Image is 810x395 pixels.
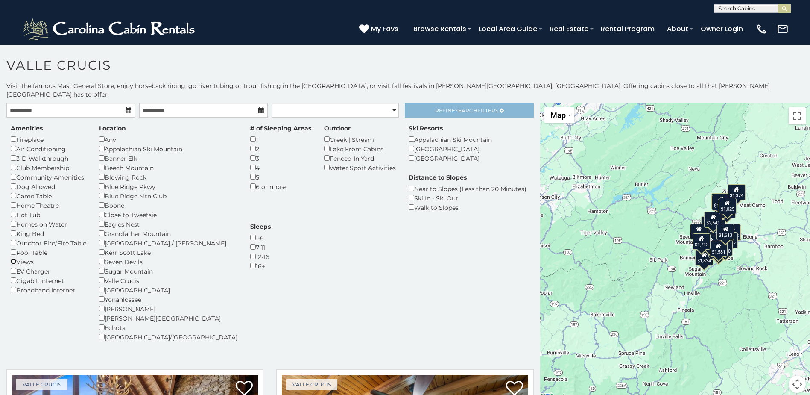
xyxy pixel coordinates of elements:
div: Appalachian Ski Mountain [409,135,492,144]
div: 6 or more [250,182,311,191]
label: Location [99,124,126,133]
div: Fireplace [11,135,86,144]
div: $1,581 [710,241,728,257]
div: Homes on Water [11,219,86,229]
div: Echota [99,323,237,332]
label: Sleeps [250,222,271,231]
div: $2,541 [704,212,722,228]
div: $2,152 [723,224,741,240]
div: Close to Tweetsie [99,210,237,219]
div: $1,712 [693,233,711,250]
div: Outdoor Fire/Fire Table [11,238,86,248]
div: Sugar Mountain [99,266,237,276]
div: [GEOGRAPHIC_DATA] [409,144,492,153]
div: $1,692 [723,224,741,241]
span: My Favs [371,24,398,34]
div: $1,834 [695,250,713,266]
div: 7-11 [250,242,271,252]
div: Dog Allowed [11,182,86,191]
div: Fenced-In Yard [324,153,396,163]
div: Lake Front Cabins [324,144,396,153]
div: Near to Slopes (Less than 20 Minutes) [409,184,526,193]
button: Change map style [544,107,574,123]
div: Hot Tub [11,210,86,219]
a: Browse Rentals [409,21,471,36]
div: Game Table [11,191,86,200]
div: EV Charger [11,266,86,276]
img: White-1-2.png [21,16,199,42]
a: Real Estate [545,21,593,36]
div: $1,613 [716,224,734,240]
a: Rental Program [597,21,659,36]
div: Blue Ridge Pkwy [99,182,237,191]
div: 3-D Walkthrough [11,153,86,163]
a: Owner Login [696,21,747,36]
div: Ski In - Ski Out [409,193,526,203]
div: 12-16 [250,252,271,261]
div: Gigabit Internet [11,276,86,285]
a: My Favs [359,24,401,35]
div: Views [11,257,86,266]
div: 4 [250,163,311,172]
span: Refine Filters [435,107,498,114]
span: Map [550,111,566,120]
a: About [663,21,693,36]
div: Seven Devils [99,257,237,266]
div: Pool Table [11,248,86,257]
div: [GEOGRAPHIC_DATA] / [PERSON_NAME] [99,238,237,248]
div: Blowing Rock [99,172,237,182]
div: Boone [99,200,237,210]
div: Walk to Slopes [409,203,526,212]
div: $920 [718,240,732,256]
div: Appalachian Ski Mountain [99,144,237,153]
div: [GEOGRAPHIC_DATA] [99,285,237,295]
div: 3 [250,153,311,163]
div: Home Theatre [11,200,86,210]
div: Blue Ridge Mtn Club [99,191,237,200]
a: RefineSearchFilters [405,103,533,118]
label: Outdoor [324,124,351,133]
div: Kerr Scott Lake [99,248,237,257]
div: $2,979 [690,224,708,240]
div: Community Amenities [11,172,86,182]
a: Valle Crucis [16,379,67,390]
div: 5 [250,172,311,182]
label: Distance to Slopes [409,173,467,182]
div: King Bed [11,229,86,238]
label: # of Sleeping Areas [250,124,311,133]
div: Any [99,135,237,144]
div: 16+ [250,261,271,271]
div: Club Membership [11,163,86,172]
button: Toggle fullscreen view [789,107,806,124]
div: [GEOGRAPHIC_DATA] [409,153,492,163]
div: Yonahlossee [99,295,237,304]
div: Creek | Stream [324,135,396,144]
div: $1,183 [711,193,729,209]
div: $1,112 [712,195,730,211]
img: phone-regular-white.png [756,23,768,35]
span: Search [455,107,477,114]
a: Valle Crucis [286,379,337,390]
div: Beech Mountain [99,163,237,172]
img: mail-regular-white.png [777,23,789,35]
div: Grandfather Mountain [99,229,237,238]
label: Amenities [11,124,43,133]
div: Water Sport Activities [324,163,396,172]
button: Map camera controls [789,376,806,393]
div: [GEOGRAPHIC_DATA]/[GEOGRAPHIC_DATA] [99,332,237,342]
div: [PERSON_NAME] [99,304,237,313]
div: Banner Elk [99,153,237,163]
div: 2 [250,144,311,153]
div: 1-6 [250,233,271,242]
div: Eagles Nest [99,219,237,229]
a: Local Area Guide [474,21,541,36]
div: Valle Crucis [99,276,237,285]
div: [PERSON_NAME][GEOGRAPHIC_DATA] [99,313,237,323]
div: $1,374 [727,184,745,200]
div: 1 [250,135,311,144]
div: $1,025 [718,198,736,214]
label: Ski Resorts [409,124,443,133]
div: Broadband Internet [11,285,86,295]
div: Air Conditioning [11,144,86,153]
